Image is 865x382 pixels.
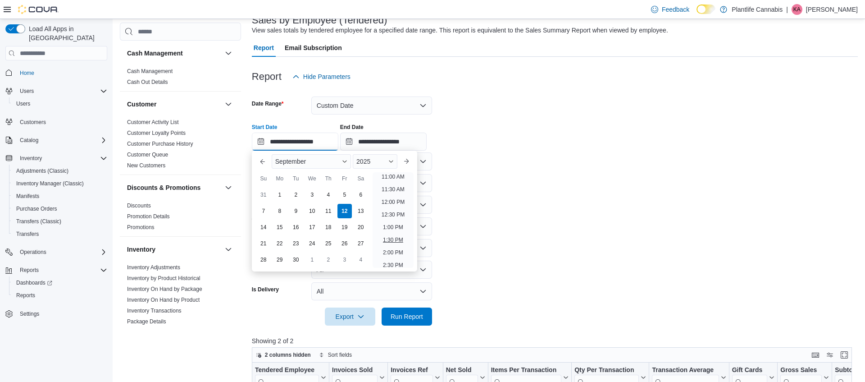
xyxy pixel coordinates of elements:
[337,171,352,186] div: Fr
[127,100,221,109] button: Customer
[289,220,303,235] div: day-16
[272,154,351,169] div: Button. Open the month selector. September is currently selected.
[16,153,107,164] span: Inventory
[16,86,37,97] button: Users
[311,282,432,300] button: All
[9,276,111,289] a: Dashboards
[20,267,39,274] span: Reports
[16,116,107,128] span: Customers
[127,140,193,147] span: Customer Purchase History
[127,245,221,254] button: Inventory
[332,366,378,375] div: Invoices Sold
[2,307,111,320] button: Settings
[806,4,858,15] p: [PERSON_NAME]
[16,67,107,78] span: Home
[354,188,368,202] div: day-6
[574,366,639,375] div: Qty Per Transaction
[354,236,368,251] div: day-27
[373,172,414,268] ul: Time
[697,5,715,14] input: Dark Mode
[378,197,408,207] li: 12:00 PM
[255,154,270,169] button: Previous Month
[353,154,397,169] div: Button. Open the year selector. 2025 is currently selected.
[223,99,234,110] button: Customer
[20,87,34,95] span: Users
[127,245,155,254] h3: Inventory
[273,253,287,267] div: day-29
[252,350,314,360] button: 2 columns hidden
[311,97,432,115] button: Custom Date
[378,171,408,182] li: 11:00 AM
[330,308,370,326] span: Export
[256,236,271,251] div: day-21
[356,158,370,165] span: 2025
[2,134,111,147] button: Catalog
[16,68,38,78] a: Home
[16,218,61,225] span: Transfers (Classic)
[16,205,57,212] span: Purchase Orders
[127,183,200,192] h3: Discounts & Promotions
[13,229,42,239] a: Transfers
[127,224,155,231] span: Promotions
[127,119,179,125] a: Customer Activity List
[127,286,202,292] a: Inventory On Hand by Package
[786,4,788,15] p: |
[127,275,200,282] span: Inventory by Product Historical
[379,247,407,258] li: 2:00 PM
[321,204,336,218] div: day-11
[252,286,279,293] label: Is Delivery
[127,162,165,169] a: New Customers
[127,119,179,126] span: Customer Activity List
[127,79,168,85] a: Cash Out Details
[340,124,364,131] label: End Date
[127,49,221,58] button: Cash Management
[780,366,822,375] div: Gross Sales
[13,277,56,288] a: Dashboards
[252,336,858,345] p: Showing 2 of 2
[289,236,303,251] div: day-23
[255,366,319,375] div: Tendered Employee
[419,158,427,165] button: Open list of options
[120,200,241,236] div: Discounts & Promotions
[289,68,354,86] button: Hide Parameters
[793,4,801,15] span: KA
[127,202,151,209] span: Discounts
[127,285,202,293] span: Inventory On Hand by Package
[256,171,271,186] div: Su
[16,117,50,128] a: Customers
[652,366,719,375] div: Transaction Average
[273,220,287,235] div: day-15
[13,203,61,214] a: Purchase Orders
[13,191,43,202] a: Manifests
[13,216,65,227] a: Transfers (Classic)
[127,100,156,109] h3: Customer
[16,100,30,107] span: Users
[379,235,407,245] li: 1:30 PM
[321,236,336,251] div: day-25
[305,220,319,235] div: day-17
[5,62,107,344] nav: Complex example
[321,220,336,235] div: day-18
[16,135,107,146] span: Catalog
[252,124,278,131] label: Start Date
[127,224,155,230] a: Promotions
[25,24,107,42] span: Load All Apps in [GEOGRAPHIC_DATA]
[321,253,336,267] div: day-2
[379,260,407,271] li: 2:30 PM
[337,204,352,218] div: day-12
[289,253,303,267] div: day-30
[285,39,342,57] span: Email Subscription
[127,264,180,271] a: Inventory Adjustments
[13,277,107,288] span: Dashboards
[127,308,182,314] a: Inventory Transactions
[127,213,170,220] span: Promotion Details
[13,98,107,109] span: Users
[647,0,693,18] a: Feedback
[20,310,39,318] span: Settings
[354,253,368,267] div: day-4
[13,166,107,176] span: Adjustments (Classic)
[20,69,34,77] span: Home
[305,253,319,267] div: day-1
